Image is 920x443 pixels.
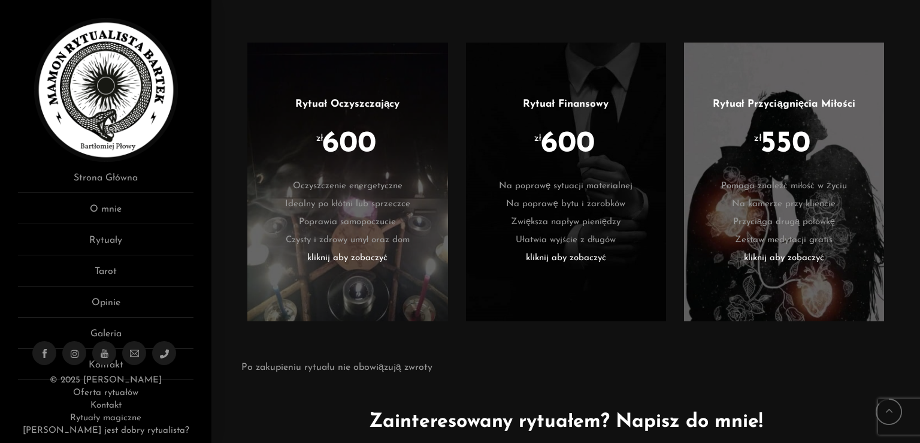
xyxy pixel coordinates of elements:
li: Poprawia samopoczucie [265,213,429,231]
img: Rytualista Bartek [34,18,178,162]
sup: zł [316,133,323,143]
li: Oczyszczenie energetyczne [265,177,429,195]
li: kliknij aby zobaczyć [484,249,648,267]
a: Rytuał Oczyszczający [295,99,400,109]
a: Galeria [18,327,193,349]
li: Pomaga znaleźć miłość w życiu [702,177,866,195]
li: Idealny po kłótni lub sprzeczce [265,195,429,213]
li: kliknij aby zobaczyć [265,249,429,267]
sup: zł [754,133,761,143]
li: Na poprawę sytuacji materialnej [484,177,648,195]
a: Kontakt [90,401,122,410]
a: [PERSON_NAME] jest dobry rytualista? [23,426,189,435]
a: Opinie [18,296,193,318]
a: Rytuały magiczne [70,414,141,423]
span: 600 [541,129,595,159]
li: Ułatwia wyjście z długów [484,231,648,249]
a: Oferta rytuałów [73,388,138,397]
li: Zwiększa napływ pieniędzy [484,213,648,231]
a: Rytuał Finansowy [523,99,609,109]
span: 600 [322,129,376,159]
sup: zł [534,133,541,143]
a: Rytuał Przyciągnięcia Miłości [713,99,855,109]
li: kliknij aby zobaczyć [702,249,866,267]
h1: Zainteresowany rytuałem? Napisz do mnie! [241,408,890,436]
li: Na kamerze przy kliencie [702,195,866,213]
a: Rytuały [18,233,193,255]
a: O mnie [18,202,193,224]
li: Przyciąga drugą połówkę [702,213,866,231]
li: Czysty i zdrowy umył oraz dom [265,231,429,249]
span: 550 [761,129,810,159]
li: Na poprawę bytu i zarobków [484,195,648,213]
a: Strona Główna [18,171,193,193]
p: Po zakupieniu rytuału nie obowiązują zwroty [241,360,432,375]
a: Tarot [18,264,193,287]
li: Zestaw medytacji gratis [702,231,866,249]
